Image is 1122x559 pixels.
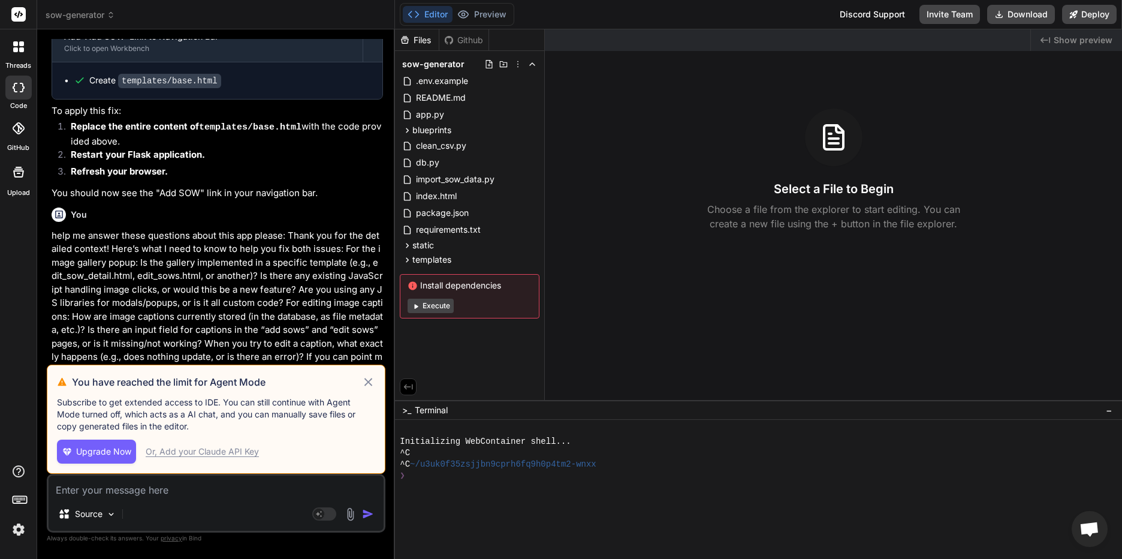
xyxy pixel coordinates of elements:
label: threads [5,61,31,71]
span: clean_csv.py [415,139,467,153]
span: requirements.txt [415,223,482,237]
span: blueprints [412,124,451,136]
span: static [412,239,434,251]
p: You should now see the "Add SOW" link in your navigation bar. [52,187,383,200]
code: templates/base.html [118,74,221,88]
span: README.md [415,91,467,105]
p: help me answer these questions about this app please: Thank you for the detailed context! Here’s ... [52,229,383,405]
img: icon [362,508,374,520]
button: − [1103,401,1115,420]
span: Initializing WebContainer shell... [400,436,571,447]
span: ❯ [400,470,406,482]
div: Files [395,34,439,46]
code: templates/base.html [199,122,301,133]
span: templates [412,254,451,266]
li: with the code provided above. [61,120,383,148]
span: Install dependencies [408,279,532,291]
div: Open chat [1072,511,1108,547]
h3: You have reached the limit for Agent Mode [72,375,361,389]
h3: Select a File to Begin [774,181,894,197]
strong: Replace the entire content of [71,121,301,132]
button: Editor [403,6,453,23]
span: index.html [415,189,458,203]
button: Download [987,5,1055,24]
div: Click to open Workbench [64,44,351,53]
span: package.json [415,206,470,220]
span: .env.example [415,74,469,88]
div: Discord Support [833,5,912,24]
button: Invite Team [919,5,980,24]
span: ^C [400,459,410,470]
button: Upgrade Now [57,440,136,464]
span: ~/u3uk0f35zsjjbn9cprh6fq9h0p4tm2-wnxx [410,459,596,470]
span: Show preview [1054,34,1112,46]
h6: You [71,209,87,221]
button: Deploy [1062,5,1117,24]
span: app.py [415,107,445,122]
p: Subscribe to get extended access to IDE. You can still continue with Agent Mode turned off, which... [57,396,375,432]
label: code [10,101,27,111]
p: Always double-check its answers. Your in Bind [47,533,385,544]
label: GitHub [7,143,29,153]
div: Or, Add your Claude API Key [146,446,259,458]
span: − [1106,404,1112,416]
strong: Restart your Flask application. [71,149,205,160]
span: ^C [400,447,410,459]
p: To apply this fix: [52,104,383,118]
label: Upload [7,188,30,198]
div: Github [439,34,488,46]
span: Upgrade Now [76,446,131,458]
button: Execute [408,299,454,313]
span: sow-generator [46,9,115,21]
button: Add 'Add SOW' Link to Navigation BarClick to open Workbench [52,22,363,62]
div: Create [89,74,221,87]
strong: Refresh your browser. [71,166,168,177]
span: import_sow_data.py [415,172,496,187]
span: sow-generator [402,58,465,70]
span: Terminal [415,404,448,416]
img: settings [8,519,29,540]
span: db.py [415,155,441,170]
p: Choose a file from the explorer to start editing. You can create a new file using the + button in... [699,202,968,231]
img: Pick Models [106,509,116,519]
span: privacy [161,534,182,542]
p: Source [75,508,102,520]
button: Preview [453,6,511,23]
span: >_ [402,404,411,416]
img: attachment [343,507,357,521]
